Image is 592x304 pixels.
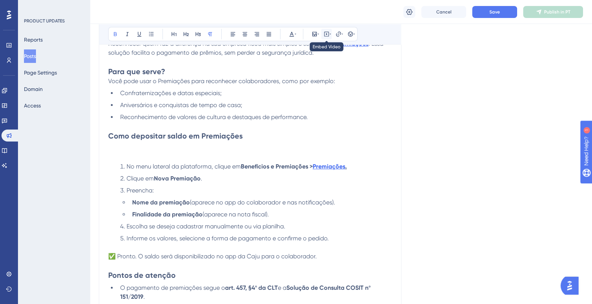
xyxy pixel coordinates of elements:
strong: . [345,163,347,170]
span: Confraternizações e datas especiais; [120,89,222,97]
strong: Nome da premiação [132,199,190,206]
div: PRODUCT UPDATES [24,18,65,24]
span: Reconhecimento de valores de cultura e destaques de performance. [120,113,308,121]
span: Publish in PT [544,9,570,15]
strong: Finalidade da premiação [132,211,203,218]
button: Cancel [421,6,466,18]
span: Save [489,9,500,15]
strong: Nova Premiação [154,175,201,182]
strong: Pontos de atenção [108,271,176,280]
button: Page Settings [24,66,57,79]
button: Reports [24,33,43,46]
button: Domain [24,82,43,96]
strong: Para que serve? [108,67,165,76]
span: No menu lateral da plataforma, clique em [127,163,241,170]
span: Clique em [127,175,154,182]
span: ✅ Pronto. O saldo será disponibilizado no app da Caju para o colaborador. [108,253,317,260]
strong: art. 457, §4º da CLT [225,284,278,291]
span: . [201,175,202,182]
span: O pagamento de premiações segue o [120,284,225,291]
iframe: UserGuiding AI Assistant Launcher [561,274,583,297]
span: Need Help? [18,2,47,11]
div: 1 [52,4,54,10]
button: Save [472,6,517,18]
span: Você pode usar o Premiações para reconhecer colaboradores, como por exemplo: [108,77,335,85]
span: Aniversários e conquistas de tempo de casa; [120,101,242,109]
span: e a [278,284,286,291]
span: . [143,293,145,300]
span: Preencha: [127,187,154,194]
button: Posts [24,49,36,63]
span: Escolha se deseja cadastrar manualmente ou via planilha. [127,223,285,230]
span: (aparece no app do colaborador e nas notificações). [190,199,335,206]
strong: Como depositar saldo em Premiações [108,131,243,140]
span: Informe os valores, selecione a forma de pagamento e confirme o pedido. [127,235,329,242]
button: Access [24,99,41,112]
a: Premiações [313,163,345,170]
strong: Benefícios e Premiações > [241,163,313,170]
span: (aparece na nota fiscal). [203,211,269,218]
button: Publish in PT [523,6,583,18]
span: Cancel [436,9,452,15]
